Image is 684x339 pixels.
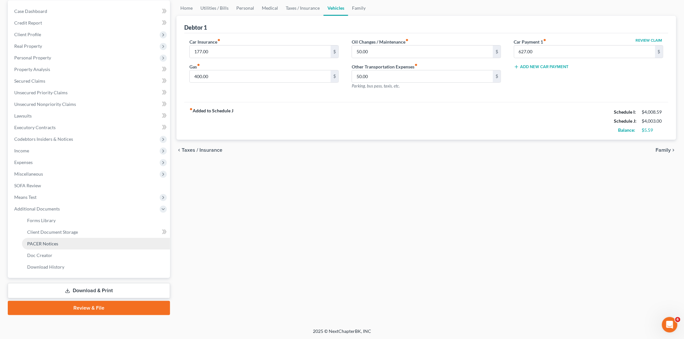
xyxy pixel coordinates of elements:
span: Forms Library [27,218,56,223]
button: Family chevron_right [656,148,676,153]
span: Family [656,148,671,153]
strong: Balance: [618,127,636,133]
span: Property Analysis [14,67,50,72]
label: Gas [189,63,200,70]
span: Parking, bus pass, taxis, etc. [352,83,400,88]
div: $4,003.00 [642,118,663,124]
span: Unsecured Nonpriority Claims [14,101,76,107]
div: $ [493,46,501,58]
span: Download History [27,264,64,270]
div: $ [655,46,663,58]
a: Personal [232,0,258,16]
input: -- [352,46,493,58]
span: SOFA Review [14,183,41,188]
strong: Schedule I: [614,109,636,115]
span: Personal Property [14,55,51,60]
a: Property Analysis [9,64,170,75]
label: Car Insurance [189,38,220,45]
i: fiber_manual_record [405,38,409,42]
div: $ [331,70,338,83]
span: Means Test [14,194,37,200]
a: SOFA Review [9,180,170,191]
span: Expenses [14,159,33,165]
label: Other Transportation Expenses [352,63,418,70]
a: Credit Report [9,17,170,29]
span: Codebtors Insiders & Notices [14,136,73,142]
button: Review Claim [635,38,663,42]
a: Family [348,0,369,16]
div: $4,008.59 [642,109,663,115]
span: Credit Report [14,20,42,26]
a: Medical [258,0,282,16]
input: -- [352,70,493,83]
span: Doc Creator [27,252,52,258]
a: Utilities / Bills [197,0,232,16]
a: Case Dashboard [9,5,170,17]
span: Income [14,148,29,153]
span: PACER Notices [27,241,58,246]
i: fiber_manual_record [414,63,418,67]
span: Unsecured Priority Claims [14,90,68,95]
div: $ [331,46,338,58]
strong: Added to Schedule J [189,108,233,135]
button: chevron_left Taxes / Insurance [176,148,222,153]
a: Vehicles [324,0,348,16]
span: Additional Documents [14,206,60,211]
a: Unsecured Priority Claims [9,87,170,98]
div: Debtor 1 [184,24,207,31]
a: Taxes / Insurance [282,0,324,16]
a: Secured Claims [9,75,170,87]
span: Miscellaneous [14,171,43,177]
div: $5.59 [642,127,663,133]
i: fiber_manual_record [197,63,200,67]
span: Client Document Storage [27,229,78,235]
span: Secured Claims [14,78,45,84]
a: Home [176,0,197,16]
i: fiber_manual_record [543,38,547,42]
span: Executory Contracts [14,125,56,130]
a: Executory Contracts [9,122,170,133]
a: Unsecured Nonpriority Claims [9,98,170,110]
label: Oil Changes / Maintenance [352,38,409,45]
a: Forms Library [22,215,170,226]
i: fiber_manual_record [217,38,220,42]
label: Car Payment 1 [514,38,547,45]
a: Client Document Storage [22,226,170,238]
a: Download History [22,261,170,273]
span: Real Property [14,43,42,49]
span: Case Dashboard [14,8,47,14]
span: 6 [675,317,680,322]
i: fiber_manual_record [189,108,193,111]
a: PACER Notices [22,238,170,250]
a: Lawsuits [9,110,170,122]
a: Review & File [8,301,170,315]
span: Lawsuits [14,113,32,118]
span: Client Profile [14,32,41,37]
button: Add New Car Payment [514,64,569,69]
input: -- [514,46,655,58]
strong: Schedule J: [614,118,637,124]
iframe: Intercom live chat [662,317,678,333]
a: Doc Creator [22,250,170,261]
div: $ [493,70,501,83]
input: -- [190,70,331,83]
i: chevron_left [176,148,182,153]
i: chevron_right [671,148,676,153]
span: Taxes / Insurance [182,148,222,153]
input: -- [190,46,331,58]
a: Download & Print [8,283,170,298]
